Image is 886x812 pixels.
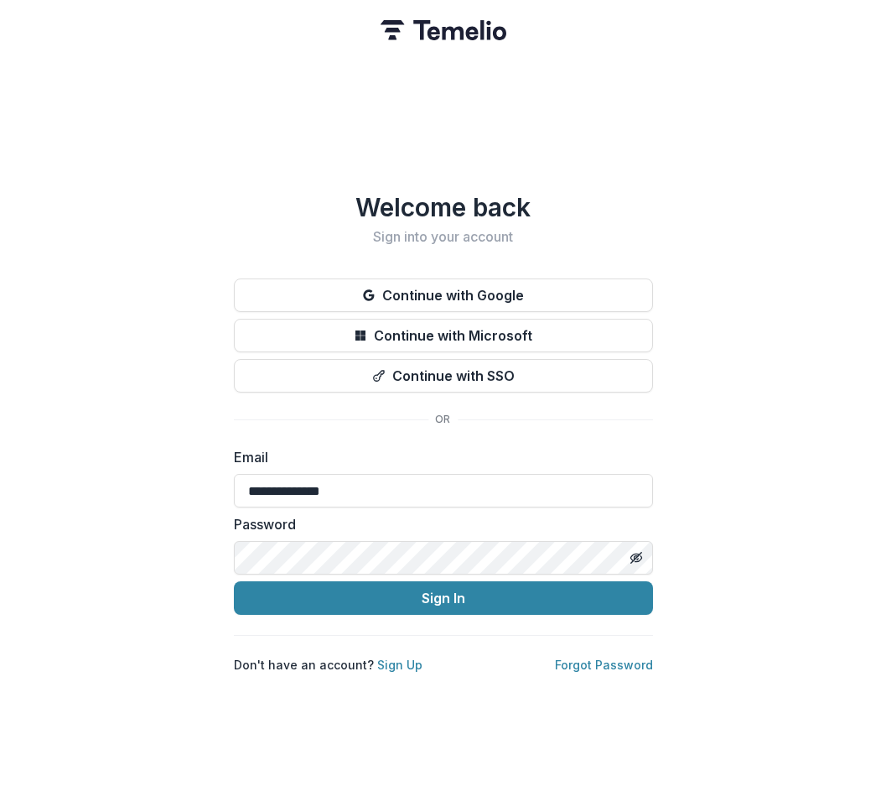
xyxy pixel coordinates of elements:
[234,229,653,245] h2: Sign into your account
[377,658,422,672] a: Sign Up
[234,359,653,393] button: Continue with SSO
[234,656,422,674] p: Don't have an account?
[234,319,653,352] button: Continue with Microsoft
[623,544,650,571] button: Toggle password visibility
[234,514,643,534] label: Password
[234,447,643,467] label: Email
[555,658,653,672] a: Forgot Password
[234,581,653,615] button: Sign In
[234,192,653,222] h1: Welcome back
[381,20,506,40] img: Temelio
[234,278,653,312] button: Continue with Google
